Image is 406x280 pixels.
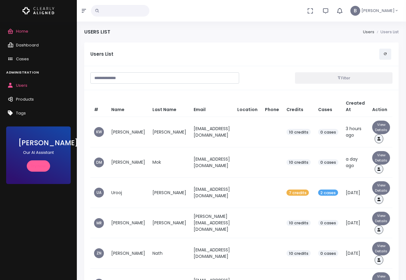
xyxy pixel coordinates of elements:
th: Location [234,96,261,117]
td: [EMAIL_ADDRESS][DOMAIN_NAME] [190,178,234,208]
button: View Details [372,242,390,255]
span: UA [94,188,104,198]
td: Urooj [108,178,149,208]
td: [EMAIL_ADDRESS][DOMAIN_NAME] [190,238,234,269]
span: 2 cases [318,190,338,196]
td: [PERSON_NAME] [149,178,190,208]
th: # [90,96,108,117]
td: [EMAIL_ADDRESS][DOMAIN_NAME] [190,147,234,178]
span: 10 credits [286,220,311,226]
span: DM [94,158,104,167]
th: Cases [314,96,342,117]
button: View Details [372,151,390,165]
span: 7 credits [286,190,309,196]
th: Created At [342,96,369,117]
button: View Details [372,181,390,195]
span: 10 credits [286,159,311,166]
span: 0 cases [318,250,339,256]
span: 0 cases [318,129,339,135]
span: 0 cases [318,220,339,226]
td: Nath [149,238,190,269]
span: B [350,6,360,16]
td: [DATE] [342,178,369,208]
span: 0 cases [318,159,339,166]
td: [PERSON_NAME] [108,117,149,147]
td: [PERSON_NAME][EMAIL_ADDRESS][DOMAIN_NAME] [190,208,234,238]
span: ZN [94,248,104,258]
td: Mok [149,147,190,178]
h5: Users List [90,51,379,57]
p: Our AI Assistant [18,150,58,156]
span: Cases [16,56,29,62]
span: Products [16,96,34,102]
span: Home [16,28,28,34]
span: Dashboard [16,42,39,48]
span: Tags [16,110,26,116]
th: Email [190,96,234,117]
h3: [PERSON_NAME] [18,139,58,147]
span: MR [94,218,104,228]
td: a day ago [342,147,369,178]
td: [PERSON_NAME] [108,238,149,269]
td: [DATE] [342,208,369,238]
a: Users [363,29,374,35]
th: Name [108,96,149,117]
td: [PERSON_NAME] [108,147,149,178]
span: [PERSON_NAME] [361,8,395,14]
th: Phone [261,96,283,117]
button: View Details [372,121,390,134]
td: [PERSON_NAME] [149,208,190,238]
th: Credits [283,96,314,117]
button: View Details [372,212,390,225]
h4: Users List [84,29,110,35]
td: [PERSON_NAME] [108,208,149,238]
li: Users List [374,29,399,35]
td: [PERSON_NAME] [149,117,190,147]
a: Try now [27,160,50,172]
span: 10 credits [286,250,311,256]
td: [EMAIL_ADDRESS][DOMAIN_NAME] [190,117,234,147]
th: Action [369,96,394,117]
td: 3 hours ago [342,117,369,147]
span: 10 credits [286,129,311,135]
td: [DATE] [342,238,369,269]
button: Filter [295,72,392,84]
th: Last Name [149,96,190,117]
span: KW [94,127,104,137]
img: Logo Horizontal [22,4,54,17]
span: Users [16,82,27,88]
